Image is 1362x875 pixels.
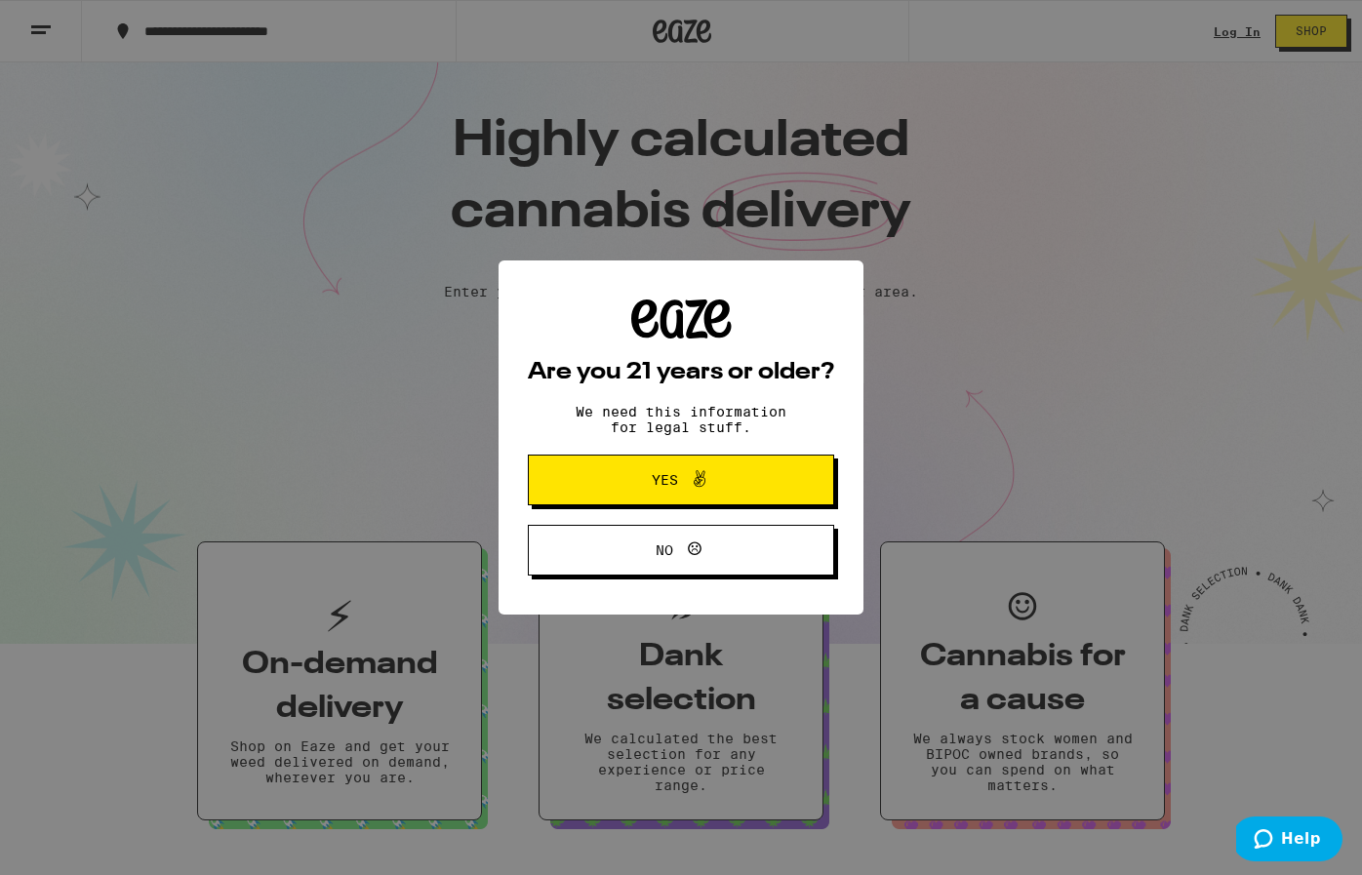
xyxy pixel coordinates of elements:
[528,455,834,505] button: Yes
[1236,816,1342,865] iframe: Opens a widget where you can find more information
[652,473,678,487] span: Yes
[528,361,834,384] h2: Are you 21 years or older?
[528,525,834,576] button: No
[656,543,673,557] span: No
[559,404,803,435] p: We need this information for legal stuff.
